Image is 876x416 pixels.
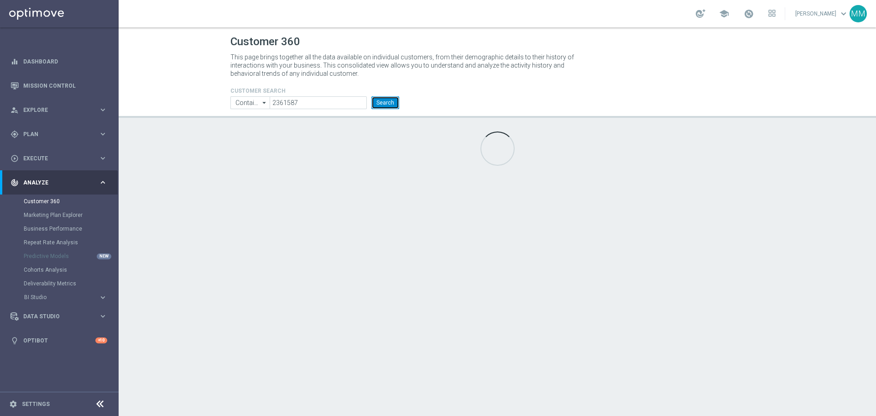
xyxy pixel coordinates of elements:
[23,328,95,353] a: Optibot
[10,337,108,344] button: lightbulb Optibot +10
[24,277,118,290] div: Deliverability Metrics
[24,211,95,219] a: Marketing Plan Explorer
[260,97,269,109] i: arrow_drop_down
[10,154,19,163] i: play_circle_outline
[22,401,50,407] a: Settings
[99,312,107,321] i: keyboard_arrow_right
[230,88,399,94] h4: CUSTOMER SEARCH
[270,96,367,109] input: Enter CID, Email, name or phone
[24,294,108,301] button: BI Studio keyboard_arrow_right
[10,82,108,90] button: Mission Control
[24,295,89,300] span: BI Studio
[23,156,99,161] span: Execute
[10,106,19,114] i: person_search
[9,400,17,408] i: settings
[10,179,108,186] button: track_changes Analyze keyboard_arrow_right
[24,280,95,287] a: Deliverability Metrics
[24,236,118,249] div: Repeat Rate Analysis
[10,328,107,353] div: Optibot
[23,49,107,74] a: Dashboard
[24,239,95,246] a: Repeat Rate Analysis
[24,295,99,300] div: BI Studio
[24,266,95,274] a: Cohorts Analysis
[24,249,118,263] div: Predictive Models
[99,178,107,187] i: keyboard_arrow_right
[230,96,270,109] input: Contains
[10,154,99,163] div: Execute
[10,337,19,345] i: lightbulb
[97,253,111,259] div: NEW
[10,58,19,66] i: equalizer
[10,106,108,114] button: person_search Explore keyboard_arrow_right
[10,130,19,138] i: gps_fixed
[99,154,107,163] i: keyboard_arrow_right
[24,195,118,208] div: Customer 360
[10,58,108,65] button: equalizer Dashboard
[99,293,107,302] i: keyboard_arrow_right
[850,5,867,22] div: MM
[24,263,118,277] div: Cohorts Analysis
[10,131,108,138] button: gps_fixed Plan keyboard_arrow_right
[99,130,107,138] i: keyboard_arrow_right
[23,74,107,98] a: Mission Control
[99,105,107,114] i: keyboard_arrow_right
[794,7,850,21] a: [PERSON_NAME]keyboard_arrow_down
[10,179,99,187] div: Analyze
[10,179,19,187] i: track_changes
[371,96,399,109] button: Search
[24,198,95,205] a: Customer 360
[10,313,108,320] button: Data Studio keyboard_arrow_right
[95,337,107,343] div: +10
[24,222,118,236] div: Business Performance
[719,9,729,19] span: school
[24,290,118,304] div: BI Studio
[24,208,118,222] div: Marketing Plan Explorer
[10,312,99,321] div: Data Studio
[23,314,99,319] span: Data Studio
[230,53,582,78] p: This page brings together all the data available on individual customers, from their demographic ...
[23,107,99,113] span: Explore
[10,74,107,98] div: Mission Control
[10,155,108,162] button: play_circle_outline Execute keyboard_arrow_right
[10,130,99,138] div: Plan
[230,35,764,48] h1: Customer 360
[10,49,107,74] div: Dashboard
[839,9,849,19] span: keyboard_arrow_down
[23,132,99,137] span: Plan
[10,106,99,114] div: Explore
[24,225,95,232] a: Business Performance
[23,180,99,185] span: Analyze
